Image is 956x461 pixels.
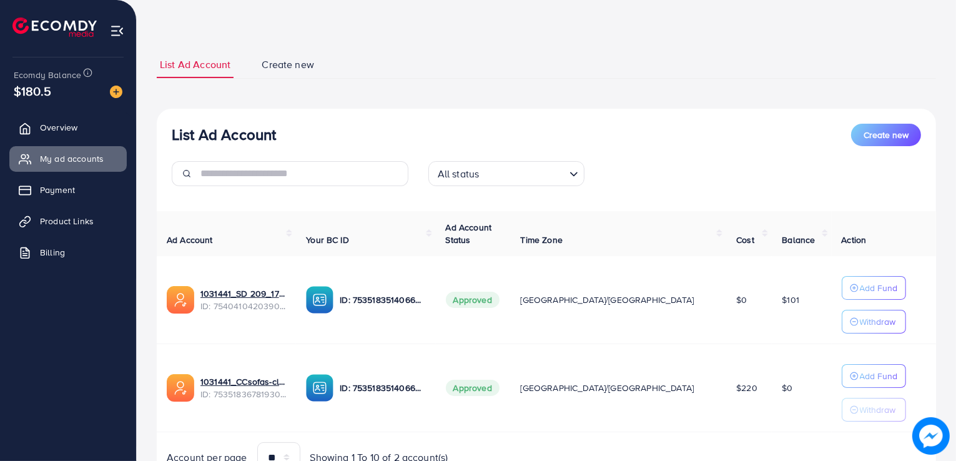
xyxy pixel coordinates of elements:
button: Add Fund [842,276,906,300]
span: My ad accounts [40,152,104,165]
span: $0 [736,294,747,306]
a: Payment [9,177,127,202]
a: Billing [9,240,127,265]
button: Withdraw [842,310,906,334]
img: ic-ads-acc.e4c84228.svg [167,286,194,314]
span: Your BC ID [306,234,349,246]
img: ic-ba-acc.ded83a64.svg [306,374,333,402]
span: [GEOGRAPHIC_DATA]/[GEOGRAPHIC_DATA] [521,382,694,394]
img: image [110,86,122,98]
span: Approved [446,292,500,308]
span: $180.5 [14,82,51,100]
span: Billing [40,246,65,259]
img: image [914,419,949,454]
img: ic-ads-acc.e4c84228.svg [167,374,194,402]
a: Overview [9,115,127,140]
span: Approved [446,380,500,396]
span: $220 [736,382,757,394]
span: List Ad Account [160,57,230,72]
span: Product Links [40,215,94,227]
span: Payment [40,184,75,196]
p: ID: 7535183514066075664 [340,380,425,395]
span: Create new [262,57,314,72]
span: Ad Account [167,234,213,246]
img: logo [12,17,97,37]
span: Time Zone [521,234,563,246]
span: Ecomdy Balance [14,69,81,81]
p: Add Fund [860,280,898,295]
img: menu [110,24,124,38]
div: <span class='underline'>1031441_CCsofas-cl79_1754421714937</span></br>7535183678193025025 [200,375,286,401]
p: Withdraw [860,402,896,417]
span: Overview [40,121,77,134]
button: Create new [851,124,921,146]
span: [GEOGRAPHIC_DATA]/[GEOGRAPHIC_DATA] [521,294,694,306]
div: <span class='underline'>1031441_SD 209_1755638636719</span></br>7540410420390035473 [200,287,286,313]
a: 1031441_CCsofas-cl79_1754421714937 [200,375,286,388]
span: Balance [782,234,815,246]
span: All status [435,165,482,183]
span: Ad Account Status [446,221,492,246]
button: Add Fund [842,364,906,388]
img: ic-ba-acc.ded83a64.svg [306,286,333,314]
span: $101 [782,294,799,306]
a: 1031441_SD 209_1755638636719 [200,287,286,300]
p: Withdraw [860,314,896,329]
span: Create new [864,129,909,141]
span: Action [842,234,867,246]
button: Withdraw [842,398,906,422]
a: My ad accounts [9,146,127,171]
span: Cost [736,234,754,246]
h3: List Ad Account [172,126,276,144]
span: ID: 7540410420390035473 [200,300,286,312]
a: Product Links [9,209,127,234]
span: ID: 7535183678193025025 [200,388,286,400]
div: Search for option [428,161,584,186]
p: Add Fund [860,369,898,384]
p: ID: 7535183514066075664 [340,292,425,307]
span: $0 [782,382,792,394]
input: Search for option [483,162,564,183]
